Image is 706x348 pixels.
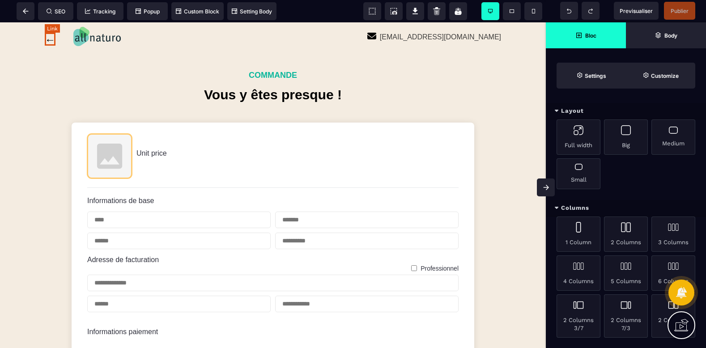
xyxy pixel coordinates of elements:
span: Publier [671,8,689,14]
div: 2 Columns 3/7 [557,294,600,338]
span: Previsualiser [620,8,653,14]
span: Preview [614,2,659,20]
div: Medium [651,119,695,155]
h5: Adresse de facturation [87,231,459,242]
div: Full width [557,119,600,155]
strong: Bloc [585,32,596,39]
div: Layout [546,103,706,119]
strong: Body [664,32,677,39]
span: Open Blocks [546,22,626,48]
div: 2 Columns 4/5 [651,294,695,338]
span: Custom Block [176,8,219,15]
h5: Informations de base [87,174,459,182]
span: Screenshot [385,2,403,20]
span: Setting Body [232,8,272,15]
span: Tracking [85,8,115,15]
a: ← [45,11,55,23]
strong: Settings [585,72,606,79]
span: Unit price [136,127,167,135]
label: Informations paiement [87,306,158,313]
div: Formation all Naturo [87,111,459,156]
span: Open Style Manager [626,63,695,89]
div: 5 Columns [604,255,648,291]
div: 2 Columns [604,216,648,252]
div: Small [557,158,600,189]
span: Settings [557,63,626,89]
strong: Customize [651,72,679,79]
div: Columns [546,200,706,216]
span: Open Layer Manager [626,22,706,48]
div: 6 Columns [651,255,695,291]
div: 2 Columns 7/3 [604,294,648,338]
div: 3 Columns [651,216,695,252]
label: Professionnel [421,242,459,250]
span: Popup [136,8,160,15]
div: 4 Columns [557,255,600,291]
img: Product image [87,111,132,156]
img: 6acba719752e8672151c7f0ce65807ce_Allnaturo-logo-fonce%CC%81.png [55,4,121,24]
span: View components [363,2,381,20]
text: [EMAIL_ADDRESS][DOMAIN_NAME] [378,11,501,18]
div: 1 Column [557,216,600,252]
div: Big [604,119,648,155]
span: SEO [47,8,65,15]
